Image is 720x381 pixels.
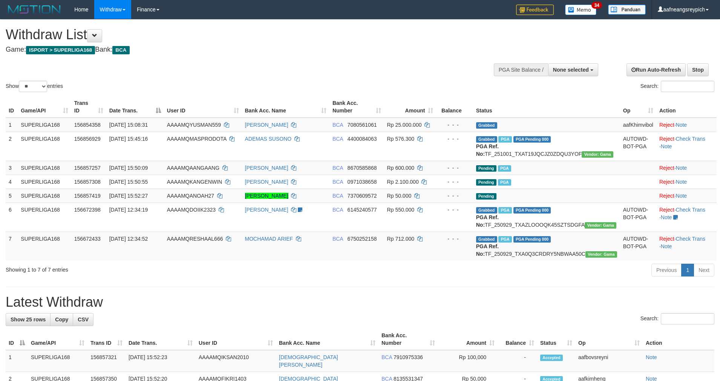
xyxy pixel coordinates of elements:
th: Bank Acc. Number: activate to sort column ascending [329,96,384,118]
td: TF_250929_TXAZLOOOQK45SZTSDGFA [473,203,620,232]
td: [DATE] 15:52:23 [126,350,196,372]
a: Reject [659,236,674,242]
td: AUTOWD-BOT-PGA [620,132,656,161]
td: 156857321 [87,350,126,372]
td: 3 [6,161,18,175]
span: 156857419 [74,193,101,199]
td: 2 [6,132,18,161]
a: Check Trans [676,136,706,142]
th: Amount: activate to sort column ascending [384,96,437,118]
th: Op: activate to sort column ascending [575,329,643,350]
a: Show 25 rows [6,313,51,326]
h1: Latest Withdraw [6,295,714,310]
a: [DEMOGRAPHIC_DATA][PERSON_NAME] [279,354,338,368]
td: AAAAMQIKSAN2010 [196,350,276,372]
img: panduan.png [608,5,646,15]
span: BCA [381,354,392,360]
b: PGA Ref. No: [476,214,499,228]
span: Pending [476,179,496,186]
a: Note [661,243,672,249]
th: Bank Acc. Name: activate to sort column ascending [276,329,378,350]
td: · [656,161,717,175]
td: SUPERLIGA168 [18,189,71,203]
td: SUPERLIGA168 [18,132,71,161]
th: Trans ID: activate to sort column ascending [87,329,126,350]
div: - - - [439,135,470,143]
span: Grabbed [476,136,497,143]
span: Vendor URL: https://trx31.1velocity.biz [585,251,617,258]
span: BCA [112,46,129,54]
span: BCA [332,193,343,199]
th: Balance: activate to sort column ascending [498,329,537,350]
td: SUPERLIGA168 [18,161,71,175]
span: AAAAMQMASPRODOTA [167,136,227,142]
td: aafKhimvibol [620,118,656,132]
a: Note [676,122,687,128]
span: Copy 7080561061 to clipboard [348,122,377,128]
a: MOCHAMAD ARIEF [245,236,293,242]
span: Rp 50.000 [387,193,412,199]
span: Rp 25.000.000 [387,122,422,128]
img: Button%20Memo.svg [565,5,597,15]
span: Marked by aafsoycanthlai [498,236,512,243]
a: [PERSON_NAME] [245,165,288,171]
span: Vendor URL: https://trx31.1velocity.biz [582,151,613,158]
span: 34 [591,2,602,9]
td: · [656,189,717,203]
th: Game/API: activate to sort column ascending [18,96,71,118]
td: · · [656,132,717,161]
a: Copy [50,313,73,326]
span: Copy 6145240577 to clipboard [348,207,377,213]
a: Next [694,264,714,277]
span: [DATE] 15:08:31 [109,122,148,128]
td: Rp 100,000 [438,350,498,372]
span: Copy 6750252158 to clipboard [348,236,377,242]
span: AAAAMQAANGAANG [167,165,219,171]
span: Accepted [540,355,563,361]
span: AAAAMQYUSMAN559 [167,122,221,128]
span: Grabbed [476,207,497,214]
span: Pending [476,165,496,172]
input: Search: [661,313,714,324]
a: Check Trans [676,207,706,213]
span: PGA Pending [513,236,551,243]
span: Rp 600.000 [387,165,414,171]
label: Show entries [6,81,63,92]
img: MOTION_logo.png [6,4,63,15]
span: Vendor URL: https://trx31.1velocity.biz [585,222,616,229]
input: Search: [661,81,714,92]
span: PGA Pending [513,207,551,214]
span: Pending [476,193,496,200]
span: BCA [332,122,343,128]
td: SUPERLIGA168 [18,175,71,189]
span: AAAAMQANOAH27 [167,193,214,199]
th: Action [656,96,717,118]
td: 6 [6,203,18,232]
a: Note [676,165,687,171]
a: Reject [659,193,674,199]
th: Action [643,329,714,350]
span: Grabbed [476,122,497,129]
td: SUPERLIGA168 [18,118,71,132]
a: Reject [659,165,674,171]
td: TF_250929_TXA0Q3CRDRY5NBWAA50C [473,232,620,261]
a: Previous [651,264,682,277]
a: 1 [681,264,694,277]
span: Copy [55,316,68,323]
th: User ID: activate to sort column ascending [164,96,242,118]
select: Showentries [19,81,47,92]
a: Note [676,193,687,199]
span: PGA Pending [513,136,551,143]
a: Note [661,143,672,149]
span: Grabbed [476,236,497,243]
a: Stop [687,63,709,76]
a: Run Auto-Refresh [627,63,686,76]
label: Search: [640,81,714,92]
a: Reject [659,122,674,128]
td: · · [656,232,717,261]
span: Rp 550.000 [387,207,414,213]
span: AAAAMQKANGENWIN [167,179,222,185]
a: Note [646,354,657,360]
a: CSV [73,313,93,326]
th: Date Trans.: activate to sort column ascending [126,329,196,350]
